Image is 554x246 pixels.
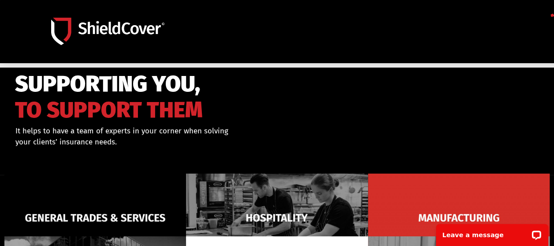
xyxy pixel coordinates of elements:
[15,125,311,148] div: It helps to have a team of experts in your corner when solving
[15,75,203,93] span: SUPPORTING YOU,
[430,218,554,246] iframe: LiveChat chat widget
[51,18,164,45] img: Shield-Cover-Underwriting-Australia-logo-full
[15,136,311,148] p: your clients’ insurance needs.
